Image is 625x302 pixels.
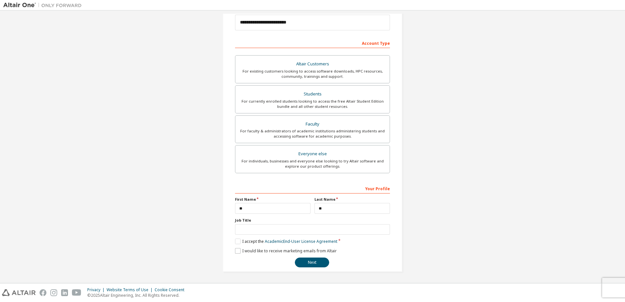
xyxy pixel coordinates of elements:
[2,289,36,296] img: altair_logo.svg
[3,2,85,8] img: Altair One
[61,289,68,296] img: linkedin.svg
[107,287,155,293] div: Website Terms of Use
[87,287,107,293] div: Privacy
[239,99,386,109] div: For currently enrolled students looking to access the free Altair Student Edition bundle and all ...
[295,258,329,267] button: Next
[72,289,81,296] img: youtube.svg
[235,197,311,202] label: First Name
[235,239,337,244] label: I accept the
[235,248,337,254] label: I would like to receive marketing emails from Altair
[155,287,188,293] div: Cookie Consent
[40,289,46,296] img: facebook.svg
[235,183,390,193] div: Your Profile
[239,120,386,129] div: Faculty
[265,239,337,244] a: Academic End-User License Agreement
[239,90,386,99] div: Students
[239,128,386,139] div: For faculty & administrators of academic institutions administering students and accessing softwa...
[50,289,57,296] img: instagram.svg
[235,38,390,48] div: Account Type
[239,159,386,169] div: For individuals, businesses and everyone else looking to try Altair software and explore our prod...
[314,197,390,202] label: Last Name
[87,293,188,298] p: © 2025 Altair Engineering, Inc. All Rights Reserved.
[239,69,386,79] div: For existing customers looking to access software downloads, HPC resources, community, trainings ...
[235,218,390,223] label: Job Title
[239,149,386,159] div: Everyone else
[239,59,386,69] div: Altair Customers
